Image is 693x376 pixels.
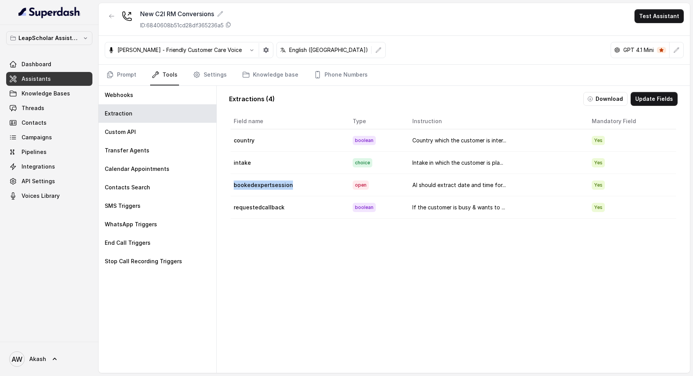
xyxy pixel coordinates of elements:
th: Instruction [406,114,586,129]
a: API Settings [6,174,92,188]
p: End Call Triggers [105,239,151,247]
span: Dashboard [22,60,51,68]
p: Extractions ( 4 ) [229,94,275,104]
a: Akash [6,348,92,370]
a: Threads [6,101,92,115]
th: Mandatory Field [586,114,676,129]
svg: openai logo [614,47,620,53]
span: Assistants [22,75,51,83]
a: Pipelines [6,145,92,159]
td: AI should extract date and time for... [406,174,586,196]
span: Threads [22,104,44,112]
span: boolean [353,136,376,145]
p: Extraction [105,110,132,117]
p: Calendar Appointments [105,165,169,173]
a: Knowledge base [241,65,300,85]
td: Intake in which the customer is pla... [406,152,586,174]
img: light.svg [18,6,80,18]
button: Test Assistant [634,9,684,23]
span: choice [353,158,372,167]
p: Stop Call Recording Triggers [105,257,182,265]
td: bookedexpertsession [231,174,346,196]
span: Yes [592,203,605,212]
p: Transfer Agents [105,147,149,154]
p: GPT 4.1 Mini [623,46,654,54]
span: Akash [29,355,46,363]
p: Custom API [105,128,136,136]
p: SMS Triggers [105,202,141,210]
span: Voices Library [22,192,60,200]
button: LeapScholar Assistant [6,31,92,45]
nav: Tabs [105,65,684,85]
span: API Settings [22,177,55,185]
p: Contacts Search [105,184,150,191]
span: Pipelines [22,148,47,156]
span: Integrations [22,163,55,170]
button: Update Fields [631,92,678,106]
span: Contacts [22,119,47,127]
a: Assistants [6,72,92,86]
span: Campaigns [22,134,52,141]
span: Yes [592,136,605,145]
span: Yes [592,180,605,190]
p: WhatsApp Triggers [105,221,157,228]
th: Type [346,114,406,129]
span: Yes [592,158,605,167]
a: Dashboard [6,57,92,71]
a: Voices Library [6,189,92,203]
a: Campaigns [6,130,92,144]
p: ID: 6840608b51cd28df365236a5 [140,22,224,29]
th: Field name [231,114,346,129]
p: LeapScholar Assistant [18,33,80,43]
td: intake [231,152,346,174]
a: Contacts [6,116,92,130]
td: If the customer is busy & wants to ... [406,196,586,219]
a: Prompt [105,65,138,85]
p: English ([GEOGRAPHIC_DATA]) [289,46,368,54]
td: requestedcallback [231,196,346,219]
a: Knowledge Bases [6,87,92,100]
td: Country which the customer is inter... [406,129,586,152]
span: open [353,180,369,190]
td: country [231,129,346,152]
a: Integrations [6,160,92,174]
a: Phone Numbers [312,65,369,85]
p: Webhooks [105,91,133,99]
div: New C2I RM Conversions [140,9,231,18]
a: Tools [150,65,179,85]
p: [PERSON_NAME] - Friendly Customer Care Voice [117,46,242,54]
span: boolean [353,203,376,212]
button: Download [583,92,628,106]
span: Knowledge Bases [22,90,70,97]
a: Settings [191,65,228,85]
text: AW [12,355,22,363]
